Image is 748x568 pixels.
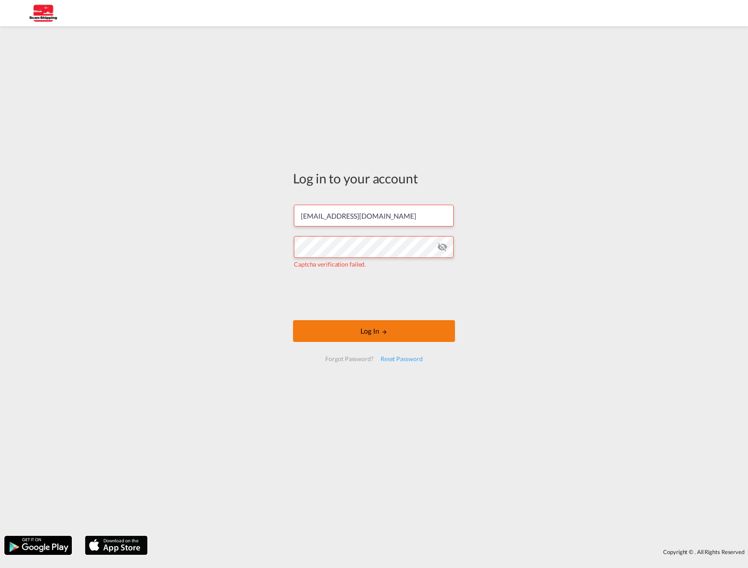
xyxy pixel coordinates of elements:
[13,3,72,23] img: 123b615026f311ee80dabbd30bc9e10f.jpg
[84,535,148,556] img: apple.png
[294,205,454,227] input: Enter email/phone number
[3,535,73,556] img: google.png
[293,320,455,342] button: LOGIN
[377,351,426,367] div: Reset Password
[293,169,455,187] div: Log in to your account
[152,544,748,559] div: Copyright © . All Rights Reserved
[437,242,448,252] md-icon: icon-eye-off
[308,277,440,311] iframe: reCAPTCHA
[322,351,377,367] div: Forgot Password?
[294,260,366,268] span: Captcha verification failed.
